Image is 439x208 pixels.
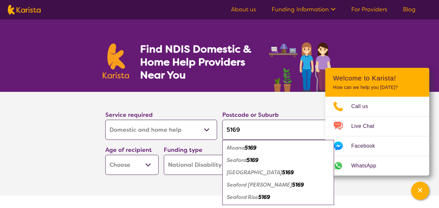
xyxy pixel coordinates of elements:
[411,182,429,200] button: Channel Menu
[247,157,258,164] em: 5169
[164,146,202,154] label: Funding type
[351,6,387,13] a: For Providers
[103,43,129,79] img: Karista logo
[222,111,279,119] label: Postcode or Suburb
[226,191,331,203] div: Seaford Rise 5169
[351,121,382,131] span: Live Chat
[282,169,294,176] em: 5169
[226,179,331,191] div: Seaford Meadows 5169
[105,111,153,119] label: Service required
[227,181,292,188] em: Seaford [PERSON_NAME]
[351,141,383,151] span: Facebook
[325,156,429,176] a: Web link opens in a new tab.
[325,97,429,176] ul: Choose channel
[227,169,282,176] em: [GEOGRAPHIC_DATA]
[222,120,334,140] input: Type
[226,142,331,154] div: Moana 5169
[351,102,376,111] span: Call us
[333,74,421,82] h2: Welcome to Karista!
[292,181,304,188] em: 5169
[227,194,258,201] em: Seaford Rise
[226,166,331,179] div: Seaford Heights 5169
[325,68,429,176] div: Channel Menu
[272,6,336,13] a: Funding Information
[351,161,384,171] span: WhatsApp
[333,85,421,90] p: How can we help you [DATE]?
[105,146,152,154] label: Age of recipient
[267,35,336,92] img: domestic-help
[227,144,245,151] em: Moana
[227,157,247,164] em: Seaford
[403,6,416,13] a: Blog
[245,144,256,151] em: 5169
[231,6,256,13] a: About us
[258,194,270,201] em: 5169
[8,5,41,15] img: Karista logo
[226,154,331,166] div: Seaford 5169
[140,43,260,81] h1: Find NDIS Domestic & Home Help Providers Near You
